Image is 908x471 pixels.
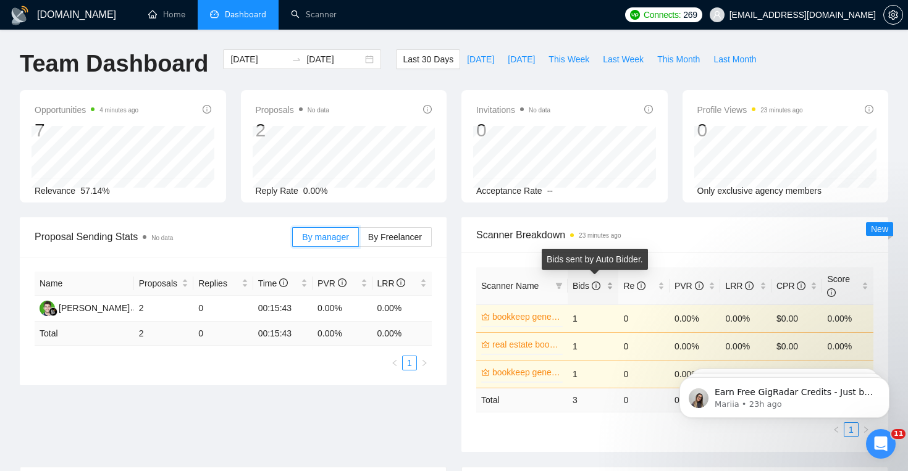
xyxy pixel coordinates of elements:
span: This Week [549,52,589,66]
td: 0 [618,332,670,360]
span: 0.00% [303,186,328,196]
span: info-circle [695,281,704,290]
img: AS [40,301,55,316]
span: 269 [683,8,697,22]
td: 1 [568,332,619,360]
td: 0.00% [822,332,873,360]
span: to [292,54,301,64]
span: user [713,10,721,19]
span: info-circle [745,281,754,290]
button: [DATE] [501,49,542,69]
td: 3 [568,388,619,412]
th: Name [35,272,134,296]
td: 1 [568,304,619,332]
span: [DATE] [508,52,535,66]
span: info-circle [644,105,653,114]
li: Next Page [417,356,432,370]
td: 0.00% [822,304,873,332]
time: 23 minutes ago [579,232,621,239]
iframe: Intercom live chat [866,429,896,459]
td: Total [476,388,568,412]
span: info-circle [279,278,288,287]
time: 23 minutes ago [760,107,802,114]
span: Replies [198,277,238,290]
a: AS[PERSON_NAME] [40,302,130,312]
img: logo [10,6,30,25]
button: right [417,356,432,370]
th: Proposals [134,272,193,296]
span: By Freelancer [368,232,422,242]
span: Score [827,274,850,298]
span: info-circle [827,288,836,297]
a: searchScanner [291,9,337,20]
time: 4 minutes ago [99,107,138,114]
span: This Month [657,52,700,66]
span: No data [529,107,550,114]
span: info-circle [203,105,211,114]
span: Proposals [139,277,179,290]
td: 0.00% [670,304,721,332]
td: 1 [568,360,619,388]
span: Re [623,281,645,291]
button: Last Month [707,49,763,69]
span: Profile Views [697,102,803,117]
span: Relevance [35,186,75,196]
td: 0.00% [720,332,771,360]
span: Scanner Breakdown [476,227,873,243]
td: 00:15:43 [253,296,313,322]
span: info-circle [397,278,405,287]
span: filter [553,277,565,295]
span: info-circle [338,278,347,287]
input: Start date [230,52,287,66]
td: 0 [618,304,670,332]
img: gigradar-bm.png [49,307,57,316]
iframe: Intercom notifications message [661,351,908,438]
span: LRR [725,281,754,291]
td: 0.00% [372,296,432,322]
span: filter [555,282,563,290]
td: 00:15:43 [253,322,313,346]
span: By manager [302,232,348,242]
a: 1 [403,356,416,370]
td: 0.00% [313,296,372,322]
h1: Team Dashboard [20,49,208,78]
li: Previous Page [387,356,402,370]
span: No data [308,107,329,114]
span: -- [547,186,553,196]
span: dashboard [210,10,219,19]
span: CPR [776,281,805,291]
span: right [421,359,428,367]
div: [PERSON_NAME] [59,301,130,315]
span: info-circle [423,105,432,114]
a: bookkeep general [492,310,560,323]
span: info-circle [637,281,645,290]
button: [DATE] [460,49,501,69]
button: This Week [542,49,596,69]
button: Last Week [596,49,650,69]
a: setting [883,10,903,20]
td: 0 [618,388,670,412]
span: info-circle [592,281,600,290]
img: upwork-logo.png [630,10,640,20]
th: Replies [193,272,253,296]
td: 2 [134,322,193,346]
td: 0 [618,360,670,388]
span: info-circle [797,281,805,290]
span: PVR [675,281,704,291]
td: 0.00% [720,304,771,332]
span: crown [481,312,490,321]
button: setting [883,5,903,25]
li: 1 [402,356,417,370]
div: 0 [697,119,803,142]
span: No data [151,235,173,241]
span: New [871,224,888,234]
td: 2 [134,296,193,322]
span: Reply Rate [256,186,298,196]
span: info-circle [865,105,873,114]
input: End date [306,52,363,66]
span: Proposals [256,102,329,117]
span: 11 [891,429,906,439]
a: homeHome [148,9,185,20]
